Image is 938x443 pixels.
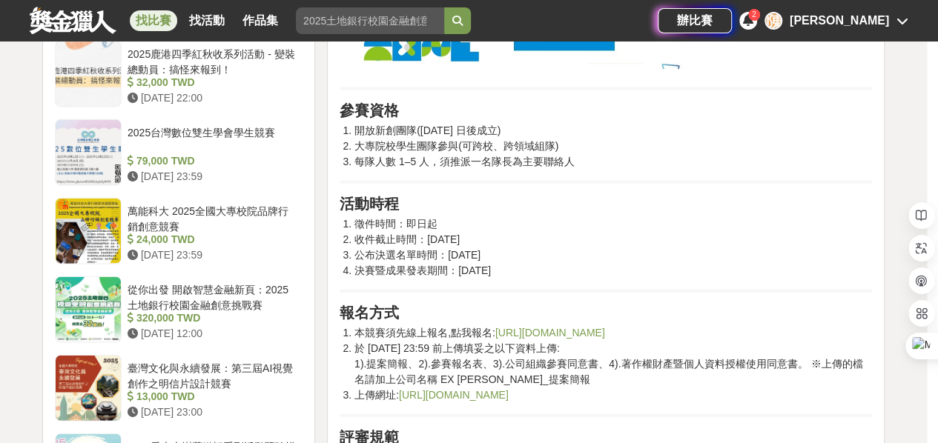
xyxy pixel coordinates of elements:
[354,139,872,154] li: 大專院校學生團隊參與(可跨校、跨領域組隊)
[296,7,444,34] input: 2025土地銀行校園金融創意挑戰賽：從你出發 開啟智慧金融新頁
[128,404,297,420] div: [DATE] 23:00
[55,119,303,186] a: 2025台灣數位雙生學會學生競賽 79,000 TWD [DATE] 23:59
[128,75,297,90] div: 32,000 TWD
[55,198,303,264] a: 萬能科大 2025全國大專校院品牌行銷創意競賽 24,000 TWD [DATE] 23:59
[128,204,297,232] div: 萬能科大 2025全國大專校院品牌行銷創意競賽
[55,355,303,422] a: 臺灣文化與永續發展：第三屆AI視覺創作之明信片設計競賽 13,000 TWD [DATE] 23:00
[183,10,231,31] a: 找活動
[354,263,872,279] li: 決賽暨成果發表期間：[DATE]
[128,232,297,247] div: 24,000 TWD
[128,282,297,310] div: 從你出發 開啟智慧金融新頁：2025土地銀行校園金融創意挑戰賽
[354,123,872,139] li: 開放新創團隊([DATE] 日後成立)
[354,341,872,387] li: 於 [DATE] 23:59 前上傳填妥之以下資料上傳: 1).提案簡報、2).參賽報名表、3).公司組織參賽同意書、4).著作權財產暨個人資料授權使用同意書。 ※上傳的檔名請加上公司名稱 EX...
[340,304,399,321] strong: 報名方式
[128,247,297,263] div: [DATE] 23:59
[495,327,605,339] a: [URL][DOMAIN_NAME]
[752,10,756,19] span: 2
[128,361,297,389] div: 臺灣文化與永續發展：第三屆AI視覺創作之明信片設計競賽
[55,276,303,343] a: 從你出發 開啟智慧金融新頁：2025土地銀行校園金融創意挑戰賽 320,000 TWD [DATE] 12:00
[399,389,509,401] a: [URL][DOMAIN_NAME]
[128,310,297,326] div: 320,000 TWD
[658,8,732,33] a: 辦比賽
[354,387,872,403] li: 上傳網址:
[340,196,399,212] strong: 活動時程
[340,102,399,119] strong: 參賽資格
[354,216,872,232] li: 徵件時間：即日起
[130,10,177,31] a: 找比賽
[128,169,297,184] div: [DATE] 23:59
[354,154,872,170] li: 每隊人數 1–5 人，須推派一名隊長為主要聯絡人
[128,125,297,153] div: 2025台灣數位雙生學會學生競賽
[128,90,297,106] div: [DATE] 22:00
[354,247,872,263] li: 公布決選名單時間：[DATE]
[237,10,284,31] a: 作品集
[128,389,297,404] div: 13,000 TWD
[354,232,872,247] li: 收件截止時間：[DATE]
[128,47,297,75] div: 2025鹿港四季紅秋收系列活動 - 變裝總動員：搞怪來報到！
[354,325,872,341] li: 本競賽須先線上報名,點我報名:
[764,12,782,30] div: 陳
[790,12,889,30] div: [PERSON_NAME]
[128,153,297,169] div: 79,000 TWD
[55,41,303,107] a: 2025鹿港四季紅秋收系列活動 - 變裝總動員：搞怪來報到！ 32,000 TWD [DATE] 22:00
[128,326,297,342] div: [DATE] 12:00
